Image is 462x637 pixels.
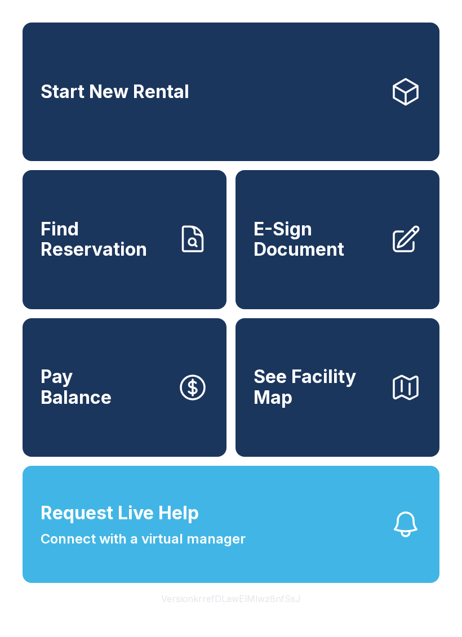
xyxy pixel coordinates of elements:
a: Find Reservation [23,170,226,309]
a: E-Sign Document [236,170,439,309]
button: See Facility Map [236,318,439,457]
span: Start New Rental [41,82,189,103]
button: VersionkrrefDLawElMlwz8nfSsJ [152,583,310,614]
span: Pay Balance [41,367,112,408]
span: Request Live Help [41,500,199,527]
button: PayBalance [23,318,226,457]
span: Connect with a virtual manager [41,529,246,549]
button: Request Live HelpConnect with a virtual manager [23,466,439,583]
span: E-Sign Document [254,219,381,260]
a: Start New Rental [23,23,439,161]
span: Find Reservation [41,219,168,260]
span: See Facility Map [254,367,381,408]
